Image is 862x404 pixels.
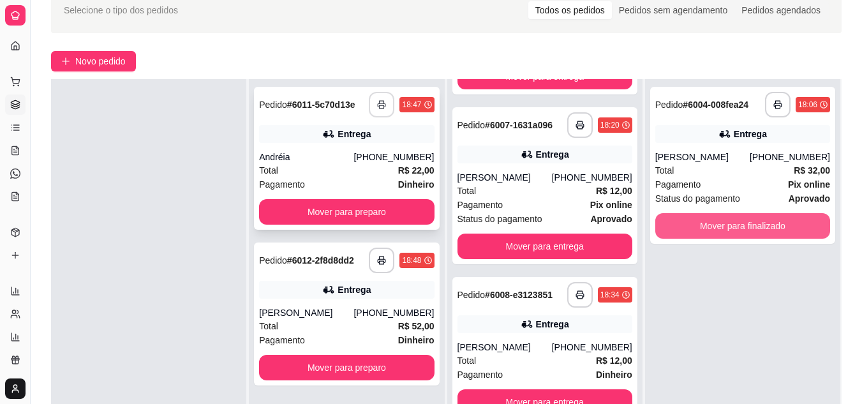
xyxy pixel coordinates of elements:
[683,100,748,110] strong: # 6004-008fea24
[457,212,542,226] span: Status do pagamento
[259,255,287,266] span: Pedido
[457,198,503,212] span: Pagamento
[485,120,553,130] strong: # 6007-1631a096
[655,151,750,163] div: [PERSON_NAME]
[398,165,435,176] strong: R$ 22,00
[259,151,353,163] div: Andréia
[600,290,620,300] div: 18:34
[612,1,734,19] div: Pedidos sem agendamento
[552,171,632,184] div: [PHONE_NUMBER]
[457,341,552,354] div: [PERSON_NAME]
[794,165,830,176] strong: R$ 32,00
[287,100,355,110] strong: # 6011-5c70d13e
[402,100,421,110] div: 18:47
[457,171,552,184] div: [PERSON_NAME]
[789,193,830,204] strong: aprovado
[259,333,305,347] span: Pagamento
[798,100,817,110] div: 18:06
[259,163,278,177] span: Total
[655,213,830,239] button: Mover para finalizado
[259,100,287,110] span: Pedido
[528,1,612,19] div: Todos os pedidos
[457,368,503,382] span: Pagamento
[655,177,701,191] span: Pagamento
[353,306,434,319] div: [PHONE_NUMBER]
[287,255,354,266] strong: # 6012-2f8d8dd2
[655,191,740,206] span: Status do pagamento
[788,179,830,190] strong: Pix online
[536,318,569,331] div: Entrega
[457,234,632,259] button: Mover para entrega
[552,341,632,354] div: [PHONE_NUMBER]
[398,179,435,190] strong: Dinheiro
[259,319,278,333] span: Total
[734,128,767,140] div: Entrega
[353,151,434,163] div: [PHONE_NUMBER]
[457,354,477,368] span: Total
[75,54,126,68] span: Novo pedido
[259,306,353,319] div: [PERSON_NAME]
[457,120,486,130] span: Pedido
[596,370,632,380] strong: Dinheiro
[398,335,435,345] strong: Dinheiro
[398,321,435,331] strong: R$ 52,00
[402,255,421,266] div: 18:48
[64,3,178,17] span: Selecione o tipo dos pedidos
[259,199,434,225] button: Mover para preparo
[259,177,305,191] span: Pagamento
[655,100,683,110] span: Pedido
[734,1,828,19] div: Pedidos agendados
[600,120,620,130] div: 18:20
[51,51,136,71] button: Novo pedido
[338,283,371,296] div: Entrega
[590,214,632,224] strong: aprovado
[596,186,632,196] strong: R$ 12,00
[590,200,632,210] strong: Pix online
[338,128,371,140] div: Entrega
[259,355,434,380] button: Mover para preparo
[596,355,632,366] strong: R$ 12,00
[750,151,830,163] div: [PHONE_NUMBER]
[655,163,674,177] span: Total
[457,290,486,300] span: Pedido
[536,148,569,161] div: Entrega
[61,57,70,66] span: plus
[485,290,553,300] strong: # 6008-e3123851
[457,184,477,198] span: Total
